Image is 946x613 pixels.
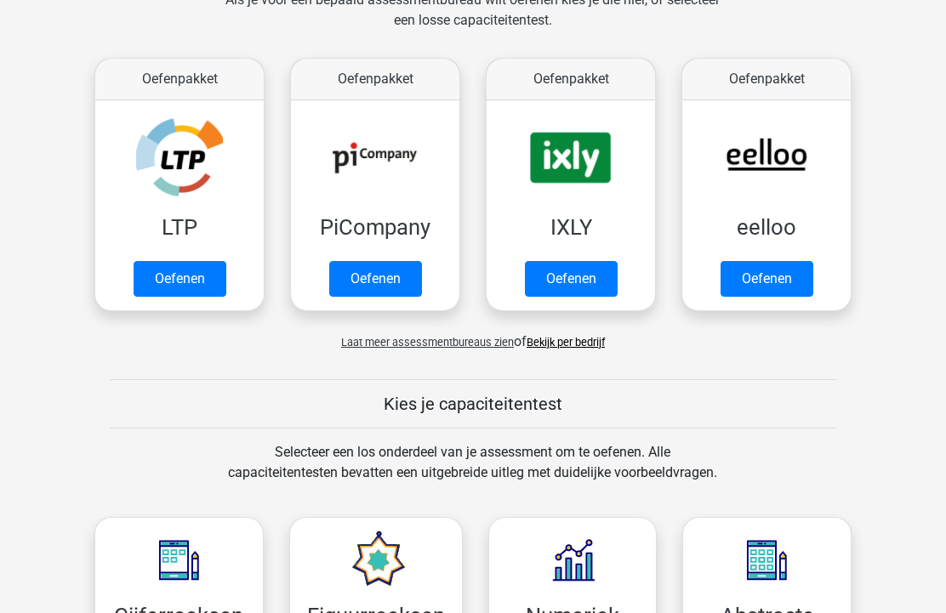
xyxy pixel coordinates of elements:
div: Selecteer een los onderdeel van je assessment om te oefenen. Alle capaciteitentesten bevatten een... [212,443,733,504]
a: Oefenen [329,262,422,298]
a: Oefenen [721,262,813,298]
a: Oefenen [525,262,618,298]
a: Bekijk per bedrijf [527,337,605,349]
span: Laat meer assessmentbureaus zien [341,337,514,349]
div: of [82,319,864,353]
h5: Kies je capaciteitentest [110,394,836,415]
a: Oefenen [134,262,226,298]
